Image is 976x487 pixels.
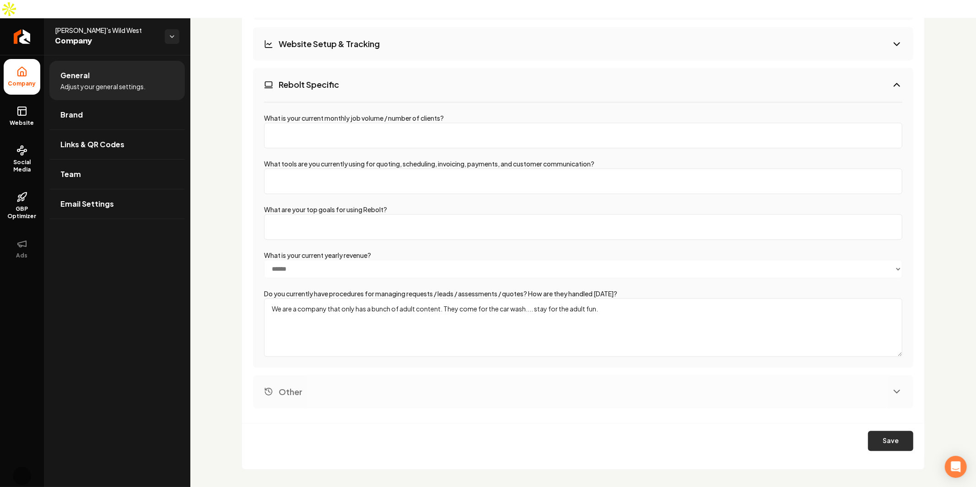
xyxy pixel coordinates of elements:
[55,26,157,35] span: [PERSON_NAME]'s Wild West
[49,160,185,189] a: Team
[13,467,31,485] button: Open user button
[264,160,594,168] label: What tools are you currently using for quoting, scheduling, invoicing, payments, and customer com...
[60,198,114,209] span: Email Settings
[4,184,40,227] a: GBP Optimizer
[60,82,146,91] span: Adjust your general settings.
[253,68,913,101] button: Rebolt Specific
[49,130,185,159] a: Links & QR Codes
[253,375,913,408] button: Other
[264,114,444,122] label: What is your current monthly job volume / number of clients?
[49,100,185,129] a: Brand
[49,189,185,219] a: Email Settings
[945,456,967,478] div: Open Intercom Messenger
[60,109,83,120] span: Brand
[13,252,32,259] span: Ads
[264,251,371,259] label: What is your current yearly revenue?
[4,205,40,220] span: GBP Optimizer
[868,431,913,451] button: Save
[60,169,81,180] span: Team
[279,38,380,49] h3: Website Setup & Tracking
[60,70,90,81] span: General
[4,138,40,181] a: Social Media
[4,159,40,173] span: Social Media
[60,139,124,150] span: Links & QR Codes
[6,119,38,127] span: Website
[264,205,387,214] label: What are your top goals for using Rebolt?
[13,467,31,485] img: Sagar Soni
[5,80,40,87] span: Company
[4,231,40,267] button: Ads
[253,102,913,368] div: Rebolt Specific
[4,98,40,134] a: Website
[253,27,913,60] button: Website Setup & Tracking
[279,79,339,90] h3: Rebolt Specific
[264,289,617,298] label: Do you currently have procedures for managing requests / leads / assessments / quotes? How are th...
[55,35,157,48] span: Company
[279,386,302,397] h3: Other
[14,29,31,44] img: Rebolt Logo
